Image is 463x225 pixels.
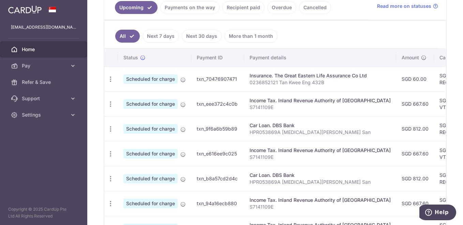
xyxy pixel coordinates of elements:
[22,62,67,69] span: Pay
[377,3,431,10] span: Read more on statuses
[250,72,391,79] div: Insurance. The Great Eastern Life Assurance Co Ltd
[22,79,67,86] span: Refer & Save
[250,122,391,129] div: Car Loan. DBS Bank
[191,191,244,216] td: txn_94a16ecb880
[250,104,391,111] p: S7141109E
[250,197,391,204] div: Income Tax. Inland Revenue Authority of [GEOGRAPHIC_DATA]
[419,205,456,222] iframe: Opens a widget where you can find more information
[160,1,220,14] a: Payments on the way
[11,24,76,31] p: [EMAIL_ADDRESS][DOMAIN_NAME]
[123,149,178,159] span: Scheduled for charge
[250,129,391,136] p: HPR053869A [MEDICAL_DATA][PERSON_NAME] San
[191,91,244,116] td: txn_eee372c4c0b
[123,54,138,61] span: Status
[191,49,244,66] th: Payment ID
[396,116,434,141] td: SGD 812.00
[396,191,434,216] td: SGD 667.60
[191,116,244,141] td: txn_9f6a6b59b89
[222,1,265,14] a: Recipient paid
[22,46,67,53] span: Home
[22,95,67,102] span: Support
[182,30,222,43] a: Next 30 days
[123,74,178,84] span: Scheduled for charge
[396,141,434,166] td: SGD 667.60
[224,30,278,43] a: More than 1 month
[123,124,178,134] span: Scheduled for charge
[396,91,434,116] td: SGD 667.60
[143,30,179,43] a: Next 7 days
[191,166,244,191] td: txn_b8a57cd2d4c
[115,30,140,43] a: All
[250,172,391,179] div: Car Loan. DBS Bank
[115,1,158,14] a: Upcoming
[250,147,391,154] div: Income Tax. Inland Revenue Authority of [GEOGRAPHIC_DATA]
[191,141,244,166] td: txn_e616ee9c025
[396,66,434,91] td: SGD 60.00
[123,99,178,109] span: Scheduled for charge
[250,79,391,86] p: 0236852121 Tan Kwee Eng 432B
[250,154,391,161] p: S7141109E
[377,3,438,10] a: Read more on statuses
[396,166,434,191] td: SGD 812.00
[123,174,178,183] span: Scheduled for charge
[267,1,296,14] a: Overdue
[250,179,391,185] p: HPR053869A [MEDICAL_DATA][PERSON_NAME] San
[244,49,396,66] th: Payment details
[299,1,331,14] a: Cancelled
[402,54,419,61] span: Amount
[250,97,391,104] div: Income Tax. Inland Revenue Authority of [GEOGRAPHIC_DATA]
[22,111,67,118] span: Settings
[250,204,391,210] p: S7141109E
[8,5,42,14] img: CardUp
[123,199,178,208] span: Scheduled for charge
[191,66,244,91] td: txn_70476907471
